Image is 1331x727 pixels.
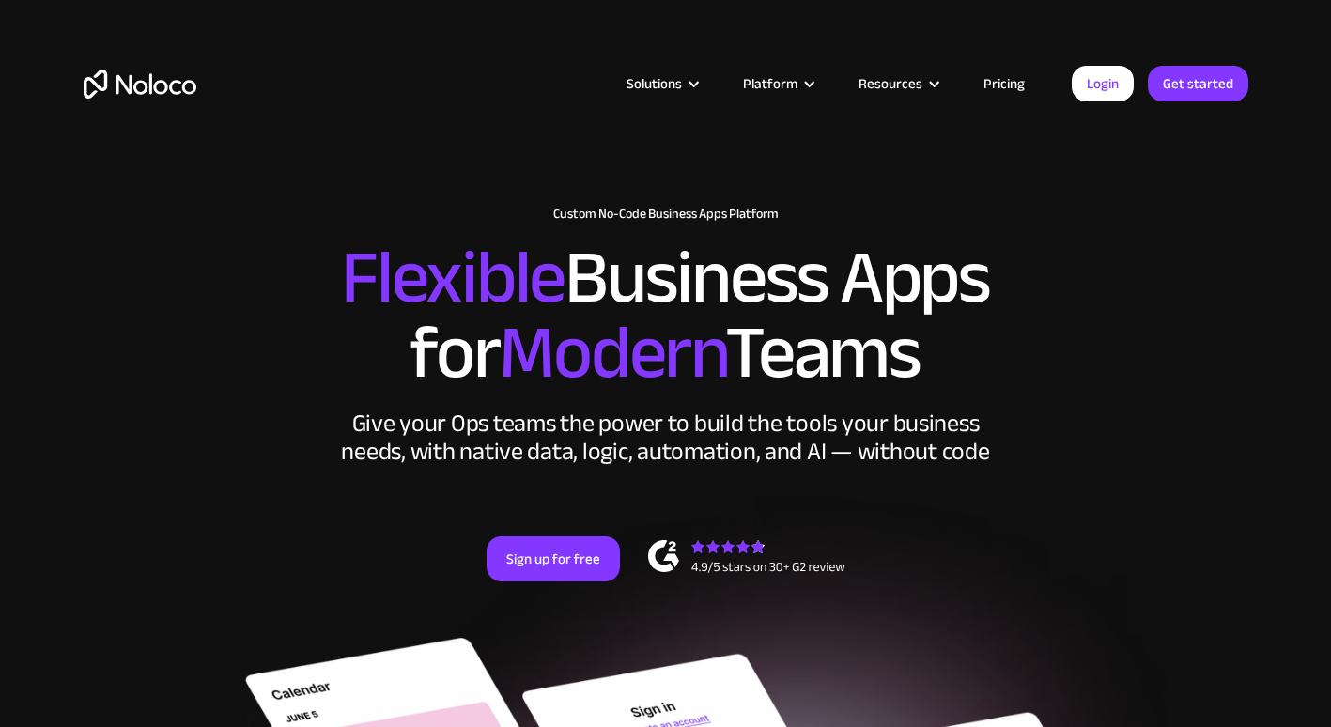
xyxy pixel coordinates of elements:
a: home [84,70,196,99]
div: Give your Ops teams the power to build the tools your business needs, with native data, logic, au... [337,410,995,466]
span: Flexible [341,208,565,348]
a: Sign up for free [487,536,620,581]
div: Resources [835,71,960,96]
span: Modern [499,283,725,423]
div: Platform [743,71,797,96]
a: Get started [1148,66,1248,101]
a: Login [1072,66,1134,101]
h2: Business Apps for Teams [84,240,1248,391]
a: Pricing [960,71,1048,96]
div: Solutions [603,71,720,96]
div: Platform [720,71,835,96]
h1: Custom No-Code Business Apps Platform [84,207,1248,222]
div: Resources [859,71,922,96]
div: Solutions [627,71,682,96]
